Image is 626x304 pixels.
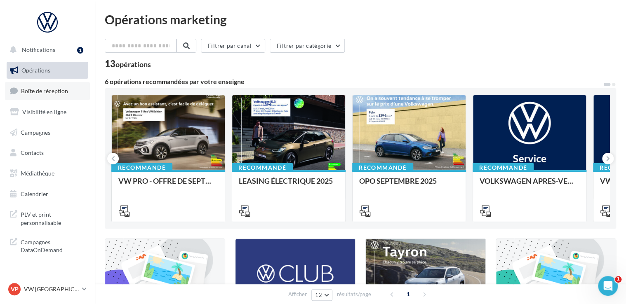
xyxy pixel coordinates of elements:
span: 12 [315,292,322,298]
div: 13 [105,59,151,68]
span: Calendrier [21,190,48,197]
div: VW PRO - OFFRE DE SEPTEMBRE 25 [118,177,218,193]
span: Médiathèque [21,170,54,177]
div: Opérations marketing [105,13,616,26]
a: Boîte de réception [5,82,90,100]
div: Recommandé [473,163,534,172]
div: Recommandé [111,163,172,172]
span: Opérations [21,67,50,74]
a: Contacts [5,144,90,161]
a: Visibilité en ligne [5,103,90,121]
a: Campagnes DataOnDemand [5,233,90,257]
button: Filtrer par catégorie [270,39,345,53]
a: Médiathèque [5,165,90,182]
a: VP VW [GEOGRAPHIC_DATA] 20 [7,281,88,297]
div: LEASING ÉLECTRIQUE 2025 [239,177,339,193]
button: Notifications 1 [5,41,87,58]
div: opérations [115,61,151,68]
a: Opérations [5,62,90,79]
a: Campagnes [5,124,90,141]
span: PLV et print personnalisable [21,209,85,227]
span: résultats/page [337,290,371,298]
p: VW [GEOGRAPHIC_DATA] 20 [24,285,79,293]
div: VOLKSWAGEN APRES-VENTE [480,177,579,193]
div: OPO SEPTEMBRE 2025 [359,177,459,193]
span: 1 [615,276,621,283]
a: Calendrier [5,185,90,203]
button: Filtrer par canal [201,39,265,53]
span: VP [11,285,19,293]
iframe: Intercom live chat [598,276,618,296]
span: Campagnes DataOnDemand [21,236,85,254]
div: 1 [77,47,83,54]
div: Recommandé [232,163,293,172]
span: Contacts [21,149,44,156]
div: Recommandé [352,163,413,172]
span: Notifications [22,46,55,53]
a: PLV et print personnalisable [5,206,90,230]
div: 6 opérations recommandées par votre enseigne [105,78,603,85]
span: 1 [402,288,415,301]
span: Afficher [288,290,307,298]
span: Boîte de réception [21,87,68,94]
span: Visibilité en ligne [22,108,66,115]
button: 12 [311,289,332,301]
span: Campagnes [21,129,50,136]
